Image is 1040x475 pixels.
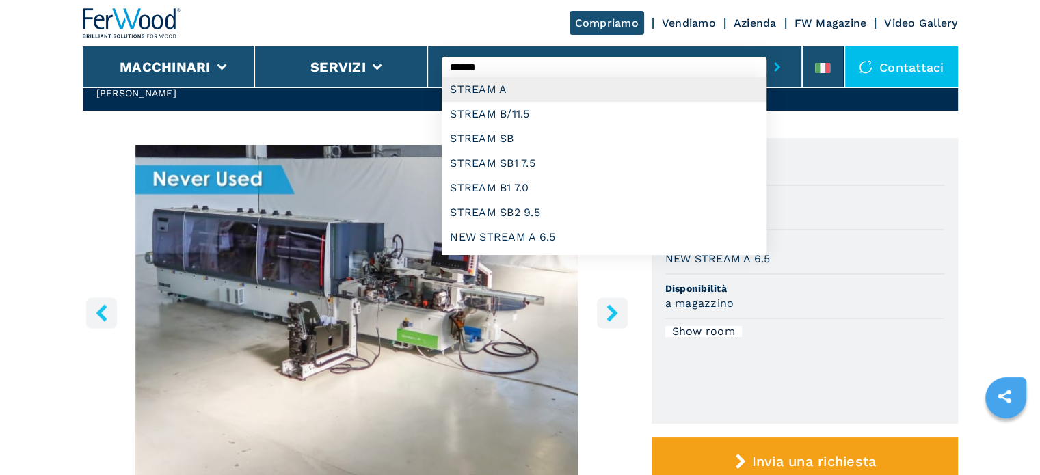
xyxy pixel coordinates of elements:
[120,59,211,75] button: Macchinari
[86,297,117,328] button: left-button
[310,59,366,75] button: Servizi
[442,77,766,102] div: STREAM A
[665,326,742,337] div: Show room
[442,126,766,151] div: STREAM SB
[442,102,766,126] div: STREAM B/11.5
[665,237,944,251] span: Modello
[859,60,872,74] img: Contattaci
[662,16,716,29] a: Vendiamo
[751,453,876,470] span: Invia una richiesta
[570,11,644,35] a: Compriamo
[982,413,1030,465] iframe: Chat
[597,297,628,328] button: right-button
[442,151,766,176] div: STREAM SB1 7.5
[665,282,944,295] span: Disponibilità
[987,379,1022,413] a: sharethis
[96,86,350,100] h2: [PERSON_NAME]
[665,193,944,206] span: Marca
[442,200,766,225] div: STREAM SB2 9.5
[442,176,766,200] div: STREAM B1 7.0
[795,16,867,29] a: FW Magazine
[665,251,771,267] h3: NEW STREAM A 6.5
[766,51,788,83] button: submit-button
[442,225,766,249] div: NEW STREAM A 6.5
[884,16,957,29] a: Video Gallery
[845,46,958,87] div: Contattaci
[83,8,181,38] img: Ferwood
[665,295,734,311] h3: a magazzino
[665,148,944,162] span: Codice
[734,16,777,29] a: Azienda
